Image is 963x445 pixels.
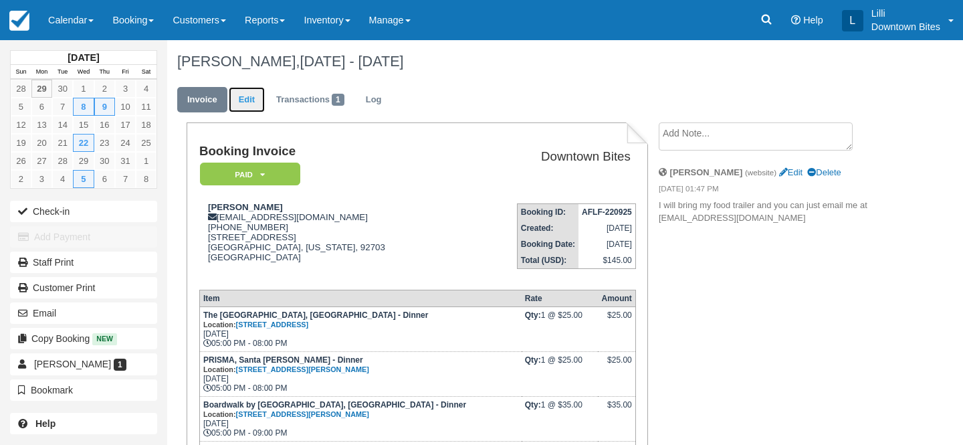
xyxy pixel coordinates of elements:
a: 16 [94,116,115,134]
a: 17 [115,116,136,134]
a: Delete [807,167,841,177]
a: 26 [11,152,31,170]
h1: [PERSON_NAME], [177,54,879,70]
a: [STREET_ADDRESS] [236,321,309,329]
div: [EMAIL_ADDRESS][DOMAIN_NAME] [PHONE_NUMBER] [STREET_ADDRESS] [GEOGRAPHIC_DATA], [US_STATE], 92703... [199,202,465,279]
img: checkfront-main-nav-mini-logo.png [9,11,29,31]
strong: [PERSON_NAME] [208,202,283,212]
p: Lilli [871,7,940,20]
a: Invoice [177,87,227,113]
a: Help [10,413,157,434]
a: Customer Print [10,277,157,298]
strong: [PERSON_NAME] [670,167,743,177]
a: 31 [115,152,136,170]
a: 24 [115,134,136,152]
a: 1 [136,152,156,170]
a: Edit [779,167,802,177]
a: 5 [11,98,31,116]
a: 8 [73,98,94,116]
small: Location: [203,321,308,329]
th: Sun [11,65,31,80]
a: 30 [52,80,73,98]
a: 3 [31,170,52,188]
small: Location: [203,365,369,373]
a: Transactions1 [266,87,354,113]
strong: Qty [525,400,541,410]
a: 6 [94,170,115,188]
a: 28 [11,80,31,98]
th: Booking ID: [517,204,578,221]
a: 28 [52,152,73,170]
a: 21 [52,134,73,152]
button: Copy Booking New [10,328,157,349]
a: 27 [31,152,52,170]
a: 15 [73,116,94,134]
td: 1 @ $25.00 [522,351,599,396]
strong: AFLF-220925 [582,207,632,217]
th: Total (USD): [517,252,578,269]
a: Staff Print [10,252,157,273]
small: (website) [745,168,776,177]
a: [PERSON_NAME] 1 [10,353,157,375]
th: Fri [115,65,136,80]
td: [DATE] 05:00 PM - 08:00 PM [199,306,521,351]
a: [STREET_ADDRESS][PERSON_NAME] [236,410,369,418]
a: 12 [11,116,31,134]
a: 4 [136,80,156,98]
div: L [842,10,863,31]
strong: Boardwalk by [GEOGRAPHIC_DATA], [GEOGRAPHIC_DATA] - Dinner [203,400,466,419]
button: Email [10,302,157,324]
i: Help [791,15,800,25]
a: 30 [94,152,115,170]
em: Paid [200,163,300,186]
td: [DATE] 05:00 PM - 08:00 PM [199,351,521,396]
h1: Booking Invoice [199,145,465,159]
em: [DATE] 01:47 PM [659,183,879,198]
a: 29 [73,152,94,170]
strong: PRISMA, Santa [PERSON_NAME] - Dinner [203,355,369,374]
span: [DATE] - [DATE] [300,53,403,70]
a: 14 [52,116,73,134]
a: 11 [136,98,156,116]
a: 2 [11,170,31,188]
strong: Qty [525,310,541,320]
button: Check-in [10,201,157,222]
span: 1 [332,94,344,106]
a: 10 [115,98,136,116]
a: 5 [73,170,94,188]
a: 13 [31,116,52,134]
p: Downtown Bites [871,20,940,33]
a: 22 [73,134,94,152]
a: Log [356,87,392,113]
div: $25.00 [601,310,631,331]
th: Item [199,290,521,306]
td: 1 @ $35.00 [522,396,599,441]
span: [PERSON_NAME] [34,359,111,369]
a: 2 [94,80,115,98]
a: Paid [199,162,296,187]
a: 18 [136,116,156,134]
a: [STREET_ADDRESS][PERSON_NAME] [236,365,369,373]
strong: Qty [525,355,541,365]
strong: The [GEOGRAPHIC_DATA], [GEOGRAPHIC_DATA] - Dinner [203,310,428,329]
th: Rate [522,290,599,306]
th: Booking Date: [517,236,578,252]
strong: [DATE] [68,52,99,63]
div: $35.00 [601,400,631,420]
a: 20 [31,134,52,152]
a: 7 [52,98,73,116]
button: Bookmark [10,379,157,401]
th: Tue [52,65,73,80]
td: $145.00 [578,252,635,269]
th: Amount [598,290,635,306]
a: 23 [94,134,115,152]
p: I will bring my food trailer and you can just email me at [EMAIL_ADDRESS][DOMAIN_NAME] [659,199,879,224]
th: Wed [73,65,94,80]
a: 19 [11,134,31,152]
span: 1 [114,359,126,371]
a: 4 [52,170,73,188]
a: 29 [31,80,52,98]
a: 9 [94,98,115,116]
button: Add Payment [10,226,157,248]
td: [DATE] [578,236,635,252]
